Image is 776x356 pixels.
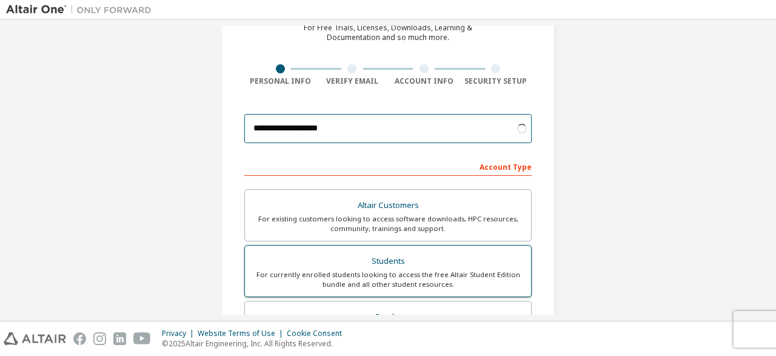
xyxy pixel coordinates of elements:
div: Faculty [252,309,524,326]
div: For existing customers looking to access software downloads, HPC resources, community, trainings ... [252,214,524,233]
div: Security Setup [460,76,532,86]
img: instagram.svg [93,332,106,345]
img: facebook.svg [73,332,86,345]
div: Website Terms of Use [198,329,287,338]
div: Account Type [244,156,532,176]
div: For Free Trials, Licenses, Downloads, Learning & Documentation and so much more. [304,23,472,42]
div: Students [252,253,524,270]
div: Privacy [162,329,198,338]
img: Altair One [6,4,158,16]
div: Verify Email [316,76,389,86]
div: Altair Customers [252,197,524,214]
img: linkedin.svg [113,332,126,345]
div: Personal Info [244,76,316,86]
img: youtube.svg [133,332,151,345]
div: Cookie Consent [287,329,349,338]
div: Account Info [388,76,460,86]
p: © 2025 Altair Engineering, Inc. All Rights Reserved. [162,338,349,349]
div: For currently enrolled students looking to access the free Altair Student Edition bundle and all ... [252,270,524,289]
img: altair_logo.svg [4,332,66,345]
